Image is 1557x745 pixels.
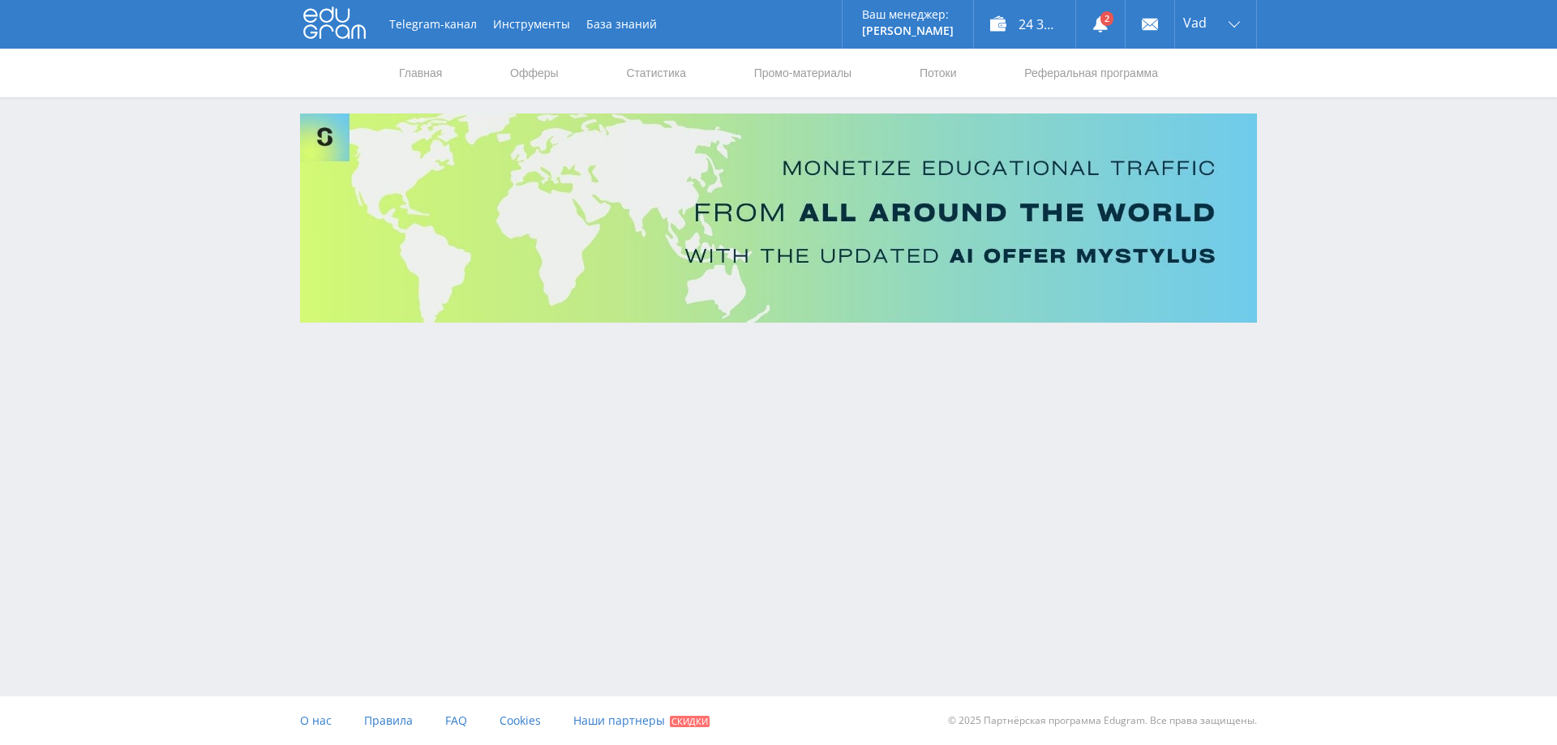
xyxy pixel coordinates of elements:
a: Промо-материалы [753,49,853,97]
span: Vad [1183,16,1207,29]
p: [PERSON_NAME] [862,24,954,37]
p: Ваш менеджер: [862,8,954,21]
span: О нас [300,713,332,728]
div: © 2025 Партнёрская программа Edugram. Все права защищены. [787,696,1257,745]
a: О нас [300,696,332,745]
a: Правила [364,696,413,745]
a: Потоки [918,49,959,97]
a: FAQ [445,696,467,745]
a: Cookies [500,696,541,745]
span: Наши партнеры [573,713,665,728]
span: FAQ [445,713,467,728]
span: Cookies [500,713,541,728]
img: Banner [300,113,1257,323]
a: Наши партнеры Скидки [573,696,710,745]
span: Скидки [670,716,710,727]
span: Правила [364,713,413,728]
a: Реферальная программа [1023,49,1160,97]
a: Офферы [508,49,560,97]
a: Статистика [624,49,688,97]
a: Главная [397,49,444,97]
